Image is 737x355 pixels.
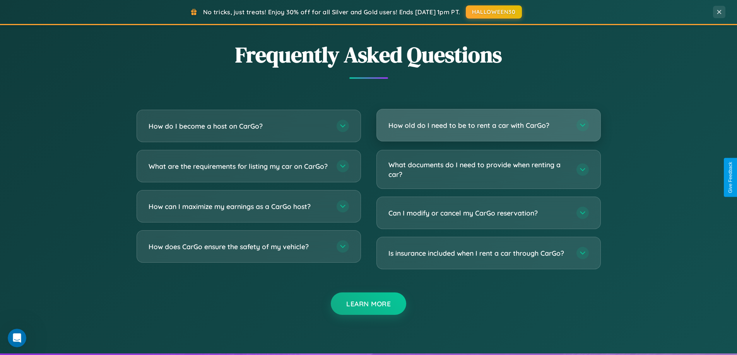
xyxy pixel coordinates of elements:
[137,40,601,70] h2: Frequently Asked Questions
[388,121,569,130] h3: How old do I need to be to rent a car with CarGo?
[149,202,329,211] h3: How can I maximize my earnings as a CarGo host?
[149,242,329,251] h3: How does CarGo ensure the safety of my vehicle?
[728,162,733,193] div: Give Feedback
[149,161,329,171] h3: What are the requirements for listing my car on CarGo?
[8,329,26,347] iframe: Intercom live chat
[388,248,569,258] h3: Is insurance included when I rent a car through CarGo?
[149,121,329,131] h3: How do I become a host on CarGo?
[388,208,569,218] h3: Can I modify or cancel my CarGo reservation?
[203,8,460,16] span: No tricks, just treats! Enjoy 30% off for all Silver and Gold users! Ends [DATE] 1pm PT.
[466,5,522,19] button: HALLOWEEN30
[331,292,406,315] button: Learn More
[388,160,569,179] h3: What documents do I need to provide when renting a car?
